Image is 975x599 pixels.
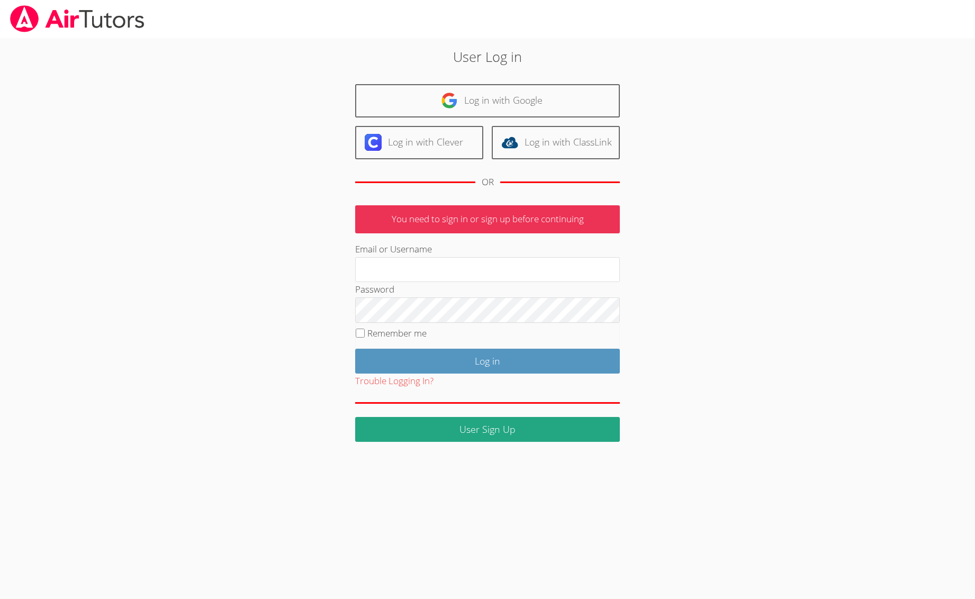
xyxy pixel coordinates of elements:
a: Log in with Google [355,84,620,117]
img: clever-logo-6eab21bc6e7a338710f1a6ff85c0baf02591cd810cc4098c63d3a4b26e2feb20.svg [365,134,382,151]
label: Remember me [367,327,427,339]
a: Log in with ClassLink [492,126,620,159]
input: Log in [355,349,620,374]
img: airtutors_banner-c4298cdbf04f3fff15de1276eac7730deb9818008684d7c2e4769d2f7ddbe033.png [9,5,146,32]
h2: User Log in [224,47,751,67]
a: User Sign Up [355,417,620,442]
a: Log in with Clever [355,126,483,159]
button: Trouble Logging In? [355,374,434,389]
img: google-logo-50288ca7cdecda66e5e0955fdab243c47b7ad437acaf1139b6f446037453330a.svg [441,92,458,109]
label: Email or Username [355,243,432,255]
p: You need to sign in or sign up before continuing [355,205,620,233]
label: Password [355,283,394,295]
img: classlink-logo-d6bb404cc1216ec64c9a2012d9dc4662098be43eaf13dc465df04b49fa7ab582.svg [501,134,518,151]
div: OR [482,175,494,190]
